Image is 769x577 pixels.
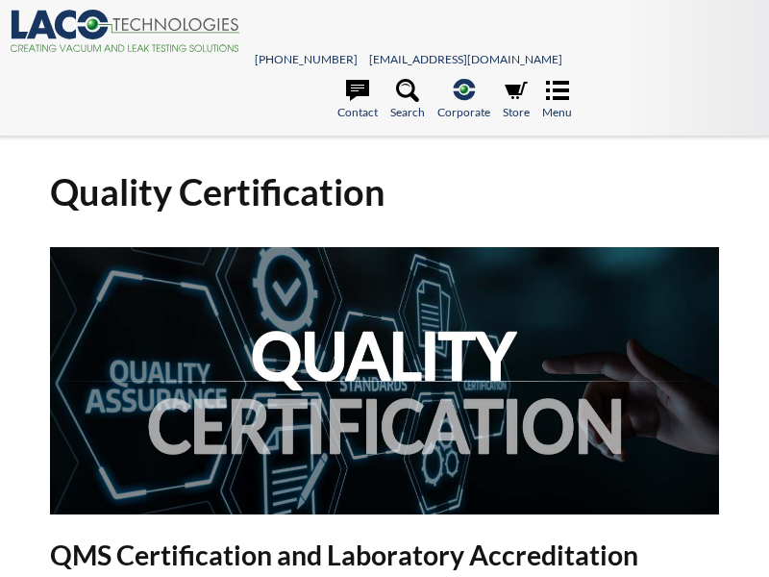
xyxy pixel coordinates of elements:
[437,103,490,121] span: Corporate
[542,79,572,121] a: Menu
[390,79,425,121] a: Search
[337,79,378,121] a: Contact
[50,247,719,514] img: Quality Certification header
[255,52,358,66] a: [PHONE_NUMBER]
[503,79,530,121] a: Store
[50,168,719,215] h1: Quality Certification
[50,538,719,573] h2: QMS Certification and Laboratory Accreditation
[369,52,562,66] a: [EMAIL_ADDRESS][DOMAIN_NAME]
